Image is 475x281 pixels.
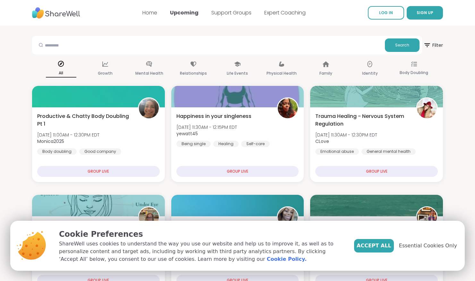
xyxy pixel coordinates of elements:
[315,148,359,155] div: Emotional abuse
[37,166,160,177] div: GROUP LIVE
[315,112,409,128] span: Trauma Healing - Nervous System Regulation
[37,148,77,155] div: Body doubling
[139,98,159,118] img: Monica2025
[267,255,307,263] a: Cookie Policy.
[241,141,270,147] div: Self-care
[417,10,433,15] span: SIGN UP
[407,6,443,20] button: SIGN UP
[357,242,391,250] span: Accept All
[32,4,80,22] img: ShareWell Nav Logo
[368,6,404,20] a: LOG IN
[98,70,113,77] p: Growth
[278,98,298,118] img: yewatt45
[79,148,121,155] div: Good company
[423,36,443,54] button: Filter
[176,112,251,120] span: Happiness in your singleness
[264,9,306,16] a: Expert Coaching
[135,70,163,77] p: Mental Health
[213,141,239,147] div: Healing
[423,37,443,53] span: Filter
[379,10,393,15] span: LOG IN
[37,112,131,128] span: Productive & Chatty Body Doubling Pt 1
[395,42,409,48] span: Search
[37,132,99,138] span: [DATE] 11:00AM - 12:30PM EDT
[315,132,377,138] span: [DATE] 11:30AM - 12:30PM EDT
[417,98,437,118] img: CLove
[176,130,198,137] b: yewatt45
[170,9,199,16] a: Upcoming
[417,207,437,227] img: AmberWolffWizard
[267,70,297,77] p: Physical Health
[362,70,378,77] p: Identity
[227,70,248,77] p: Life Events
[361,148,416,155] div: General mental health
[176,166,299,177] div: GROUP LIVE
[59,240,344,263] p: ShareWell uses cookies to understand the way you use our website and help us to improve it, as we...
[278,207,298,227] img: seasonzofapril
[315,138,329,145] b: CLove
[142,9,157,16] a: Home
[59,228,344,240] p: Cookie Preferences
[354,239,394,252] button: Accept All
[46,69,76,78] p: All
[211,9,251,16] a: Support Groups
[319,70,332,77] p: Family
[400,69,428,77] p: Body Doubling
[180,70,207,77] p: Relationships
[399,242,457,250] span: Essential Cookies Only
[37,138,64,145] b: Monica2025
[385,38,420,52] button: Search
[315,166,438,177] div: GROUP LIVE
[176,124,237,130] span: [DATE] 11:30AM - 12:15PM EDT
[139,207,159,227] img: Jill_B_Gratitude
[176,141,211,147] div: Being single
